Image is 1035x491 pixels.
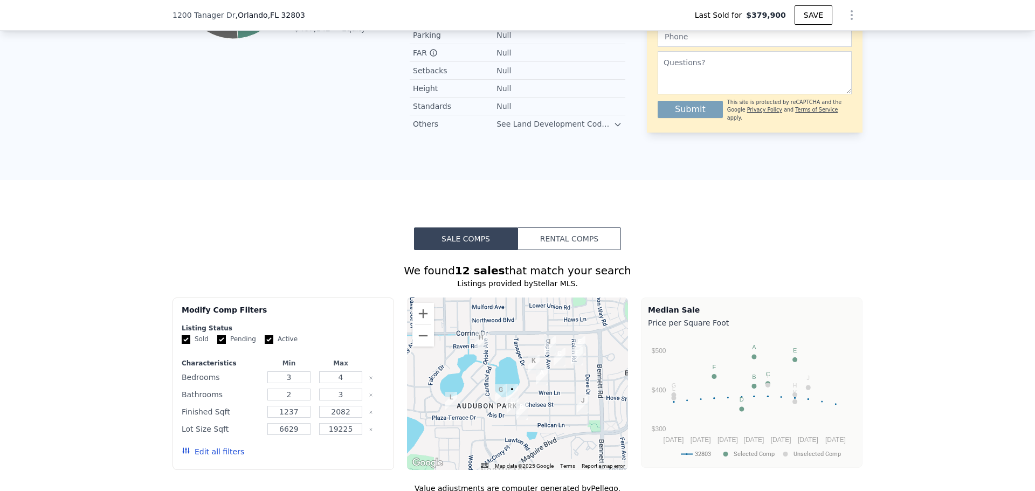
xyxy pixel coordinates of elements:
button: Zoom in [412,303,434,324]
button: Submit [658,101,723,118]
button: Edit all filters [182,446,244,457]
label: Active [265,335,298,344]
div: Height [413,83,496,94]
button: Clear [369,376,373,380]
text: Selected Comp [734,451,775,458]
div: Max [317,359,364,368]
span: $379,900 [746,10,786,20]
div: Median Sale [648,305,855,315]
div: This site is protected by reCAPTCHA and the Google and apply. [727,99,852,122]
div: We found that match your search [172,263,862,278]
text: [DATE] [825,436,846,444]
input: Pending [217,335,226,344]
div: 3714 Virginia Dr [536,367,548,385]
a: Terms (opens in new tab) [560,463,575,469]
button: Show Options [841,4,862,26]
span: Map data ©2025 Google [495,463,554,469]
div: Bathrooms [182,387,261,402]
div: Null [496,83,513,94]
div: Setbacks [413,65,496,76]
div: Null [496,101,513,112]
span: , Orlando [236,10,305,20]
div: Characteristics [182,359,261,368]
div: Null [496,47,513,58]
div: 4011 Bobolink Ln [574,336,585,355]
text: B [752,374,756,380]
button: Clear [369,393,373,397]
text: G [672,382,677,389]
button: Rental Comps [517,227,621,250]
text: [DATE] [717,436,738,444]
div: 3903 Mockingbird Ln [554,348,565,366]
div: 4015 Ibis Dr [577,395,589,413]
a: Report a map error [582,463,625,469]
button: SAVE [795,5,832,25]
div: 3415 Chelsea St [495,384,507,403]
button: Sale Comps [414,227,517,250]
text: C [765,371,770,377]
text: $300 [652,425,666,433]
div: 3632 Mockingbird Ln [528,355,540,374]
text: A [752,344,756,350]
text: Unselected Comp [793,451,841,458]
label: Pending [217,335,256,344]
strong: 12 sales [455,264,505,277]
span: Last Sold for [695,10,747,20]
div: 1632 Oriole Ave [475,332,487,350]
text: 32803 [695,451,711,458]
text: J [807,375,810,381]
button: Zoom out [412,325,434,347]
div: Parking [413,30,496,40]
span: , FL 32803 [268,11,305,19]
div: Min [265,359,313,368]
svg: A chart. [648,330,855,465]
button: Keyboard shortcuts [481,463,488,468]
input: Active [265,335,273,344]
text: E [793,347,797,354]
text: H [793,382,797,389]
text: [DATE] [691,436,711,444]
button: Clear [369,410,373,414]
text: D [740,396,744,403]
div: FAR [413,47,496,58]
div: 3012 Chelsea St [445,392,457,410]
div: Standards [413,101,496,112]
img: Google [410,456,445,470]
div: Null [496,30,513,40]
div: Lot Size Sqft [182,421,261,437]
div: 3513 Ibis Dr [507,396,519,414]
div: Others [413,119,496,129]
div: Bedrooms [182,370,261,385]
div: See Land Development Code for specific regulations. [496,119,613,129]
input: Phone [658,26,852,47]
text: [DATE] [771,436,791,444]
text: L [672,385,675,392]
text: $500 [652,347,666,355]
div: Listing Status [182,324,385,333]
div: Price per Square Foot [648,315,855,330]
div: Modify Comp Filters [182,305,385,324]
button: Clear [369,427,373,432]
div: Listings provided by Stellar MLS . [172,278,862,289]
a: Privacy Policy [747,107,782,113]
text: [DATE] [744,436,764,444]
div: Finished Sqft [182,404,261,419]
div: 3606 Ibis Dr [516,402,528,420]
a: Open this area in Google Maps (opens a new window) [410,456,445,470]
div: Null [496,65,513,76]
div: 1200 Tanager Dr [506,384,518,402]
text: I [767,372,769,379]
text: [DATE] [798,436,818,444]
input: Sold [182,335,190,344]
label: Sold [182,335,209,344]
text: F [712,364,716,370]
span: 1200 Tanager Dr [172,10,236,20]
div: 1509 Robin Rd [571,347,583,365]
a: Terms of Service [795,107,838,113]
div: 3803 Bobolink Ln [544,336,556,355]
text: K [793,389,797,396]
text: $400 [652,386,666,394]
text: [DATE] [664,436,684,444]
